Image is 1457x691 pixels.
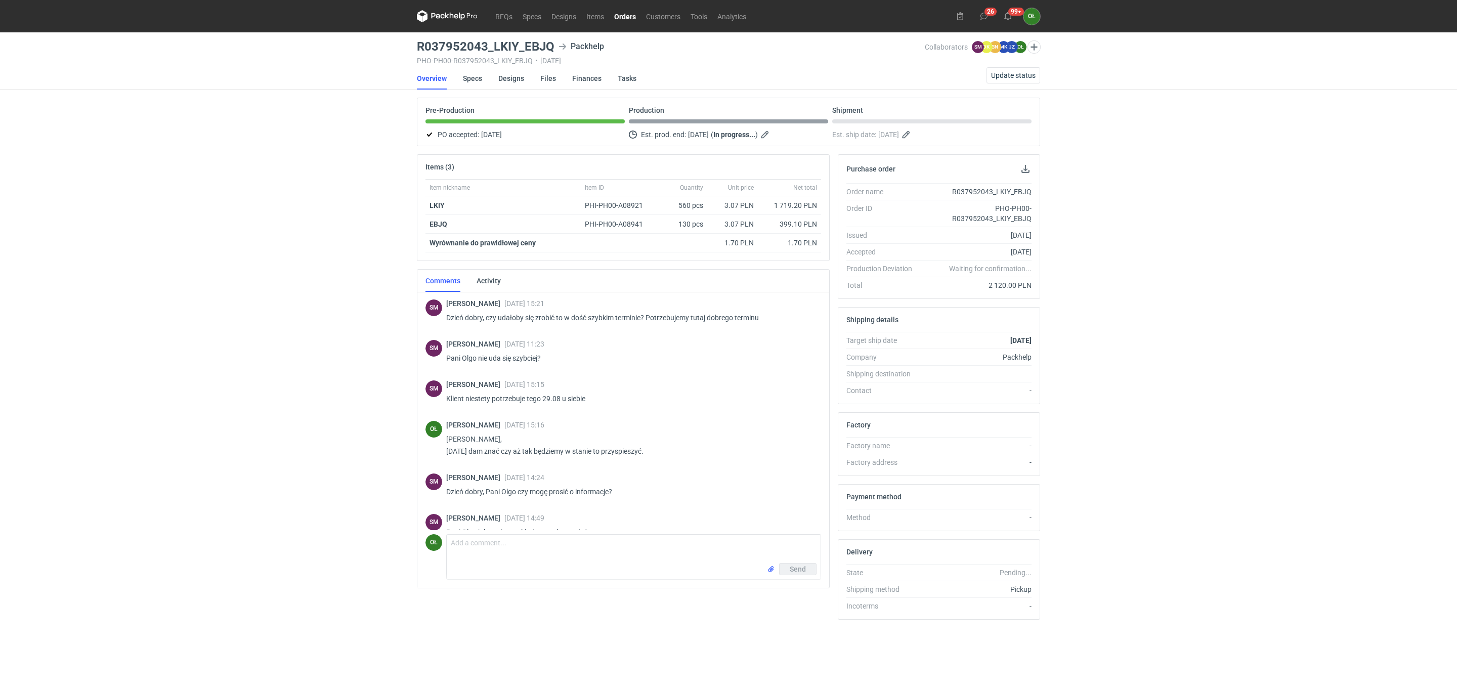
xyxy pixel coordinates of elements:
div: - [920,512,1032,523]
figcaption: MK [998,41,1010,53]
strong: EBJQ [430,220,447,228]
div: Pickup [920,584,1032,594]
div: 1.70 PLN [711,238,754,248]
a: RFQs [490,10,518,22]
div: Production Deviation [846,264,920,274]
div: [DATE] [920,247,1032,257]
span: [DATE] 11:23 [504,340,544,348]
div: Factory address [846,457,920,467]
span: Update status [991,72,1036,79]
h2: Purchase order [846,165,895,173]
figcaption: OŁ [1014,41,1026,53]
span: Quantity [680,184,703,192]
figcaption: SM [425,299,442,316]
a: Specs [518,10,546,22]
svg: Packhelp Pro [417,10,478,22]
figcaption: SM [425,340,442,357]
span: Item ID [585,184,604,192]
div: PHI-PH00-A08941 [585,219,653,229]
h3: R037952043_LKIY_EBJQ [417,40,554,53]
em: Pending... [1000,569,1032,577]
strong: In progress... [713,131,755,139]
a: Items [581,10,609,22]
h2: Delivery [846,548,873,556]
div: 399.10 PLN [762,219,817,229]
div: - [920,441,1032,451]
div: 3.07 PLN [711,200,754,210]
figcaption: DK [980,41,993,53]
a: Customers [641,10,685,22]
h2: Items (3) [425,163,454,171]
div: Total [846,280,920,290]
div: 130 pcs [657,215,707,234]
div: [DATE] [920,230,1032,240]
button: Update status [987,67,1040,83]
a: Tools [685,10,712,22]
p: [PERSON_NAME], [DATE] dam znać czy aż tak będziemy w stanie to przyspieszyć. [446,433,813,457]
div: PHO-PH00-R037952043_LKIY_EBJQ [DATE] [417,57,925,65]
button: Edit collaborators [1027,40,1041,54]
span: [PERSON_NAME] [446,299,504,308]
button: Edit estimated production end date [760,128,772,141]
em: ) [755,131,758,139]
p: Klient niestety potrzebuje tego 29.08 u siebie [446,393,813,405]
h2: Payment method [846,493,902,501]
figcaption: JZ [1006,41,1018,53]
figcaption: OŁ [425,421,442,438]
figcaption: SM [425,514,442,531]
div: Issued [846,230,920,240]
a: Files [540,67,556,90]
div: Order name [846,187,920,197]
div: 2 120.00 PLN [920,280,1032,290]
span: [DATE] 15:16 [504,421,544,429]
em: Waiting for confirmation... [949,264,1032,274]
p: Shipment [832,106,863,114]
p: Pre-Production [425,106,475,114]
div: Sebastian Markut [425,299,442,316]
span: [DATE] [481,128,502,141]
span: Unit price [728,184,754,192]
span: • [535,57,538,65]
button: Send [779,563,817,575]
figcaption: SM [972,41,984,53]
span: Send [790,566,806,573]
em: ( [711,131,713,139]
div: Est. ship date: [832,128,1032,141]
span: [DATE] [878,128,899,141]
div: Packhelp [920,352,1032,362]
a: Tasks [618,67,636,90]
div: Company [846,352,920,362]
div: Order ID [846,203,920,224]
span: [PERSON_NAME] [446,514,504,522]
span: [PERSON_NAME] [446,473,504,482]
a: Specs [463,67,482,90]
strong: LKIY [430,201,445,209]
h2: Shipping details [846,316,898,324]
span: [PERSON_NAME] [446,340,504,348]
button: Download PO [1019,163,1032,175]
div: 3.07 PLN [711,219,754,229]
div: Method [846,512,920,523]
div: Accepted [846,247,920,257]
button: OŁ [1023,8,1040,25]
div: Sebastian Markut [425,473,442,490]
p: Production [629,106,664,114]
p: Pani Olgo nie uda się szybciej? [446,352,813,364]
p: Dzień dobry, czy udałoby się zrobić to w dość szybkim terminie? Potrzebujemy tutaj dobrego terminu [446,312,813,324]
div: State [846,568,920,578]
span: Collaborators [925,43,968,51]
div: Shipping destination [846,369,920,379]
a: Activity [477,270,501,292]
div: Sebastian Markut [425,340,442,357]
figcaption: BN [989,41,1001,53]
a: Overview [417,67,447,90]
p: Pani Olgo jaka tu jest zakładana paletyzacja? [446,526,813,538]
div: 1.70 PLN [762,238,817,248]
div: Olga Łopatowicz [1023,8,1040,25]
div: R037952043_LKIY_EBJQ [920,187,1032,197]
p: Dzień dobry, Pani Olgo czy mogę prosić o informacje? [446,486,813,498]
strong: [DATE] [1010,336,1032,344]
div: PO accepted: [425,128,625,141]
a: Analytics [712,10,751,22]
